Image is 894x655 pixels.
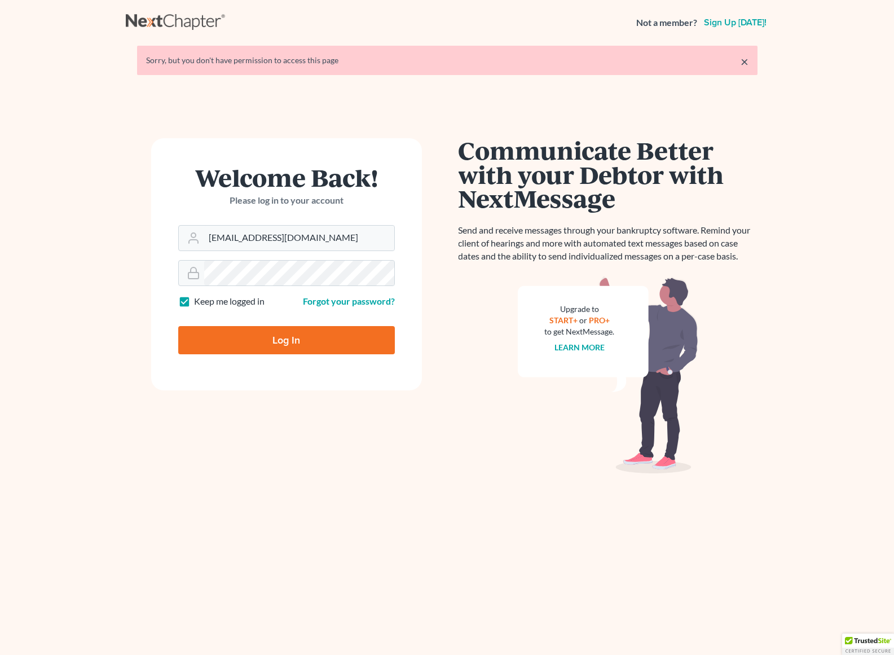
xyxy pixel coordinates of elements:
[636,16,697,29] strong: Not a member?
[146,55,748,66] div: Sorry, but you don't have permission to access this page
[518,276,698,474] img: nextmessage_bg-59042aed3d76b12b5cd301f8e5b87938c9018125f34e5fa2b7a6b67550977c72.svg
[741,55,748,68] a: ×
[204,226,394,250] input: Email Address
[178,194,395,207] p: Please log in to your account
[554,342,605,352] a: Learn more
[303,296,395,306] a: Forgot your password?
[579,315,587,325] span: or
[459,224,758,263] p: Send and receive messages through your bankruptcy software. Remind your client of hearings and mo...
[545,326,615,337] div: to get NextMessage.
[178,165,395,190] h1: Welcome Back!
[194,295,265,308] label: Keep me logged in
[702,18,769,27] a: Sign up [DATE]!
[545,304,615,315] div: Upgrade to
[589,315,610,325] a: PRO+
[178,326,395,354] input: Log In
[459,138,758,210] h1: Communicate Better with your Debtor with NextMessage
[842,634,894,655] div: TrustedSite Certified
[549,315,578,325] a: START+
